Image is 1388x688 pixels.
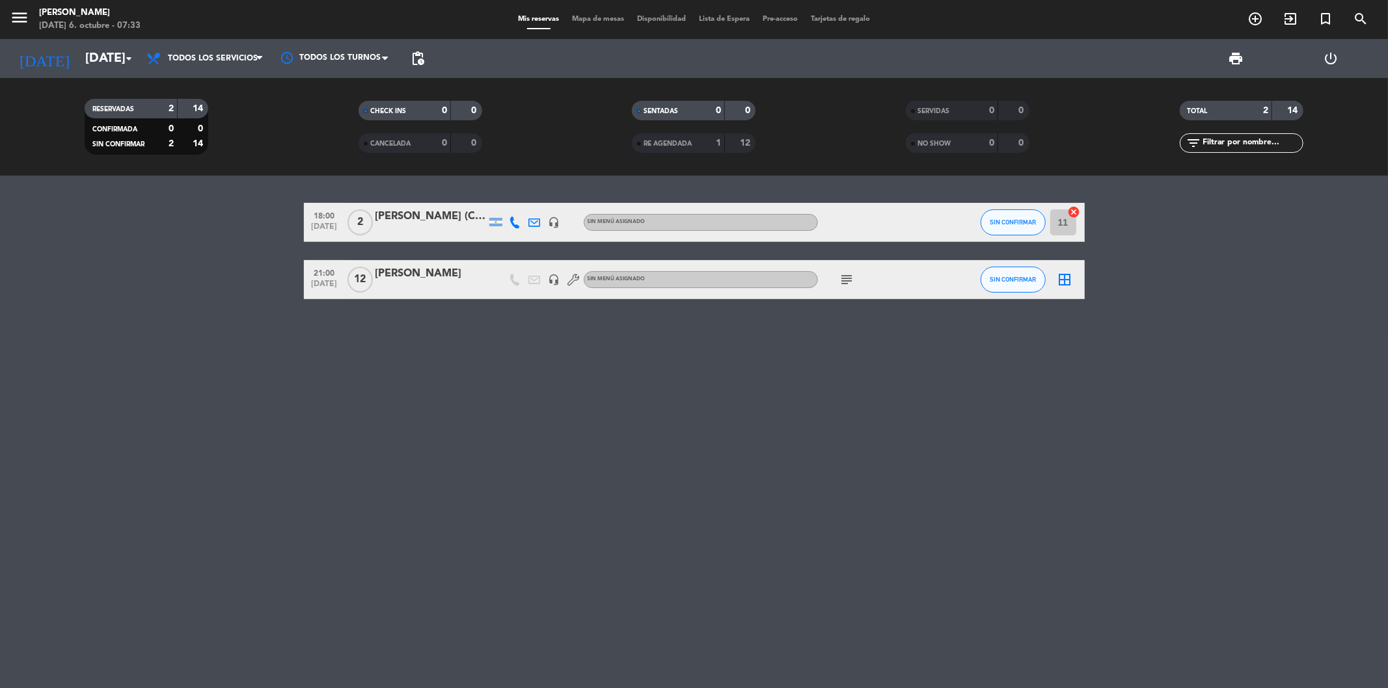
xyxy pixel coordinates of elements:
[1283,39,1378,78] div: LOG OUT
[549,274,560,285] i: headset_mic
[169,104,174,113] strong: 2
[692,16,756,23] span: Lista de Espera
[565,16,631,23] span: Mapa de mesas
[39,20,141,33] div: [DATE] 6. octubre - 07:33
[588,219,646,224] span: Sin menú asignado
[375,265,486,282] div: [PERSON_NAME]
[1188,108,1208,114] span: TOTAL
[10,8,29,32] button: menu
[10,44,79,73] i: [DATE]
[745,106,753,115] strong: 0
[308,265,341,280] span: 21:00
[990,218,1036,226] span: SIN CONFIRMAR
[375,208,486,225] div: [PERSON_NAME] (CELIACA - CENA TEMPRANO)
[981,209,1046,235] button: SIN CONFIRMAR
[1263,106,1268,115] strong: 2
[193,104,206,113] strong: 14
[471,106,479,115] strong: 0
[1202,136,1303,150] input: Filtrar por nombre...
[193,139,206,148] strong: 14
[1229,51,1244,66] span: print
[169,139,174,148] strong: 2
[511,16,565,23] span: Mis reservas
[410,51,426,66] span: pending_actions
[981,267,1046,293] button: SIN CONFIRMAR
[39,7,141,20] div: [PERSON_NAME]
[1318,11,1333,27] i: turned_in_not
[644,108,678,114] span: SENTADAS
[471,139,479,148] strong: 0
[347,267,373,293] span: 12
[918,140,951,147] span: NO SHOW
[756,16,804,23] span: Pre-acceso
[1019,139,1027,148] strong: 0
[631,16,692,23] span: Disponibilidad
[308,280,341,295] span: [DATE]
[1057,272,1073,287] i: border_all
[370,140,411,147] span: CANCELADA
[1019,106,1027,115] strong: 0
[370,108,406,114] span: CHECK INS
[1283,11,1298,27] i: exit_to_app
[92,126,137,133] span: CONFIRMADA
[1068,205,1081,218] i: cancel
[740,139,753,148] strong: 12
[1287,106,1300,115] strong: 14
[804,16,877,23] span: Tarjetas de regalo
[347,209,373,235] span: 2
[92,141,144,148] span: SIN CONFIRMAR
[169,124,174,133] strong: 0
[198,124,206,133] strong: 0
[168,54,258,63] span: Todos los servicios
[308,222,341,237] span: [DATE]
[10,8,29,27] i: menu
[308,207,341,222] span: 18:00
[588,276,646,282] span: Sin menú asignado
[644,140,692,147] span: RE AGENDADA
[989,139,994,148] strong: 0
[716,106,721,115] strong: 0
[121,51,137,66] i: arrow_drop_down
[990,276,1036,283] span: SIN CONFIRMAR
[1353,11,1368,27] i: search
[1323,51,1339,66] i: power_settings_new
[1247,11,1263,27] i: add_circle_outline
[1186,135,1202,151] i: filter_list
[549,217,560,228] i: headset_mic
[918,108,949,114] span: SERVIDAS
[839,272,855,287] i: subject
[92,106,134,112] span: RESERVADAS
[442,106,447,115] strong: 0
[989,106,994,115] strong: 0
[442,139,447,148] strong: 0
[716,139,721,148] strong: 1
